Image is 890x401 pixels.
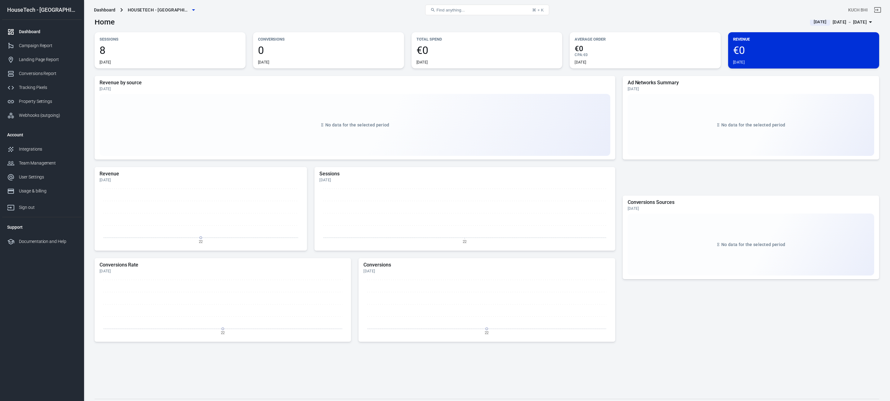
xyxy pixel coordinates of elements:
h5: Revenue by source [100,80,610,86]
li: Support [2,220,82,235]
div: User Settings [19,174,77,180]
div: Usage & billing [19,188,77,194]
div: Team Management [19,160,77,166]
h5: Revenue [100,171,302,177]
a: Sign out [2,198,82,214]
h5: Conversions [363,262,610,268]
div: [DATE] [100,60,111,65]
a: Webhooks (outgoing) [2,108,82,122]
div: [DATE] － [DATE] [833,18,867,26]
h5: Conversions Rate [100,262,346,268]
h5: Conversions Sources [628,199,874,205]
a: Sign out [870,2,885,17]
span: €0 [583,53,588,57]
div: Webhooks (outgoing) [19,112,77,119]
h3: Home [95,18,115,26]
div: Conversions Report [19,70,77,77]
div: [DATE] [628,86,874,91]
div: Tracking Pixels [19,84,77,91]
div: Dashboard [94,7,115,13]
li: Account [2,127,82,142]
p: Conversions [258,36,399,42]
a: Tracking Pixels [2,81,82,95]
span: No data for the selected period [721,122,785,127]
div: Campaign Report [19,42,77,49]
tspan: 22 [199,239,203,244]
div: Documentation and Help [19,238,77,245]
div: [DATE] [100,269,346,274]
div: [DATE] [733,60,745,65]
a: User Settings [2,170,82,184]
div: [DATE] [575,60,586,65]
span: CPA : [575,53,583,57]
a: Usage & billing [2,184,82,198]
tspan: 22 [221,330,225,335]
span: No data for the selected period [721,242,785,247]
a: Conversions Report [2,67,82,81]
p: Average Order [575,36,716,42]
a: Integrations [2,142,82,156]
div: Account id: fwZaDOHT [848,7,868,13]
span: €0 [733,45,874,55]
div: [DATE] [416,60,428,65]
h5: Ad Networks Summary [628,80,874,86]
div: [DATE] [319,178,610,183]
p: Total Spend [416,36,558,42]
tspan: 22 [485,330,489,335]
div: Sign out [19,204,77,211]
a: Property Settings [2,95,82,108]
button: HouseTech - [GEOGRAPHIC_DATA] [125,4,197,16]
span: €0 [575,45,716,52]
span: [DATE] [811,19,829,25]
div: HouseTech - [GEOGRAPHIC_DATA] [2,7,82,13]
div: [DATE] [100,86,610,91]
div: Property Settings [19,98,77,105]
div: Integrations [19,146,77,152]
p: Revenue [733,36,874,42]
div: [DATE] [628,206,874,211]
a: Dashboard [2,25,82,39]
tspan: 22 [463,239,467,244]
div: ⌘ + K [532,8,544,12]
span: Find anything... [437,8,465,12]
button: Find anything...⌘ + K [425,5,549,15]
p: Sessions [100,36,241,42]
span: No data for the selected period [325,122,389,127]
a: Landing Page Report [2,53,82,67]
div: Dashboard [19,29,77,35]
div: [DATE] [258,60,269,65]
span: HouseTech - UK [128,6,190,14]
div: Landing Page Report [19,56,77,63]
span: 8 [100,45,241,55]
button: [DATE][DATE] － [DATE] [805,17,879,27]
span: 0 [258,45,399,55]
div: [DATE] [363,269,610,274]
a: Campaign Report [2,39,82,53]
span: €0 [416,45,558,55]
h5: Sessions [319,171,610,177]
div: [DATE] [100,178,302,183]
a: Team Management [2,156,82,170]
